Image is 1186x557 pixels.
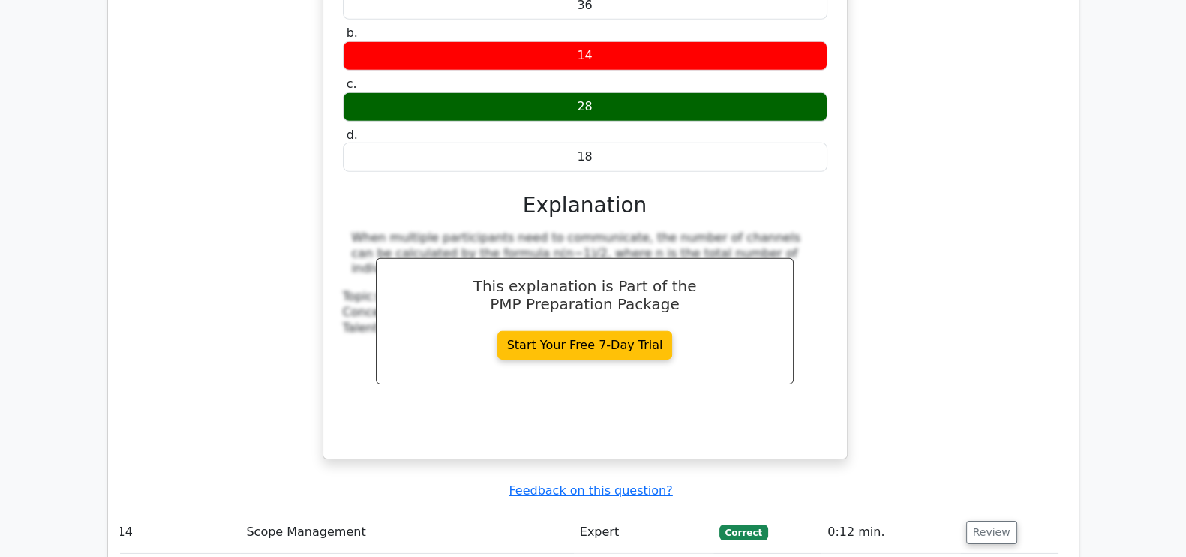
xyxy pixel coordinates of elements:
[719,525,768,540] span: Correct
[352,230,818,277] div: When multiple participants need to communicate, the number of channels can be calculated by the f...
[347,26,358,40] span: b.
[966,521,1017,544] button: Review
[497,331,673,360] a: Start Your Free 7-Day Trial
[343,289,827,305] div: Topic:
[343,305,827,321] div: Concept:
[343,143,827,172] div: 18
[352,193,818,218] h3: Explanation
[112,511,241,554] td: 14
[821,511,959,554] td: 0:12 min.
[347,128,358,142] span: d.
[240,511,573,554] td: Scope Management
[343,289,827,336] div: Talent Triangle:
[343,92,827,122] div: 28
[574,511,713,554] td: Expert
[509,483,672,498] a: Feedback on this question?
[343,41,827,71] div: 14
[347,77,357,91] span: c.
